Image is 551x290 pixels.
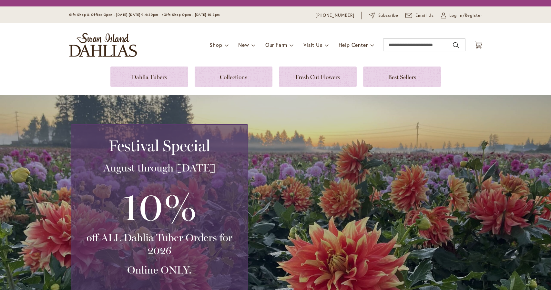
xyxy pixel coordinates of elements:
span: Shop [209,41,222,48]
h3: off ALL Dahlia Tuber Orders for 2026 [79,231,240,257]
h3: 10% [79,181,240,231]
a: Email Us [405,12,434,19]
a: Log In/Register [441,12,482,19]
a: [PHONE_NUMBER] [316,12,355,19]
span: New [238,41,249,48]
span: Gift Shop & Office Open - [DATE]-[DATE] 9-4:30pm / [69,13,164,17]
h2: Festival Special [79,137,240,155]
a: store logo [69,33,137,57]
a: Subscribe [369,12,398,19]
span: Log In/Register [449,12,482,19]
span: Help Center [339,41,368,48]
h3: August through [DATE] [79,161,240,174]
span: Our Farm [265,41,287,48]
span: Email Us [415,12,434,19]
span: Subscribe [378,12,399,19]
span: Gift Shop Open - [DATE] 10-3pm [164,13,220,17]
h3: Online ONLY. [79,264,240,276]
span: Visit Us [303,41,322,48]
